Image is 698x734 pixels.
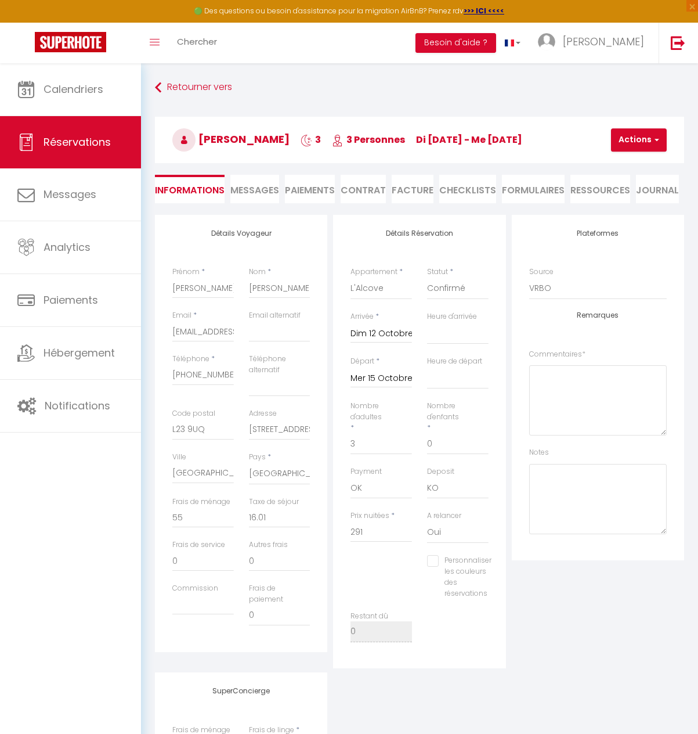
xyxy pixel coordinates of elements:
span: di [DATE] - me [DATE] [416,133,522,146]
li: Facture [392,175,433,203]
span: Hébergement [44,346,115,360]
img: ... [538,33,555,51]
span: Notifications [45,398,110,413]
a: Retourner vers [155,77,684,98]
label: Frais de service [172,539,225,550]
label: Nom [249,267,266,278]
li: Contrat [341,175,386,203]
label: Ville [172,452,186,463]
label: Téléphone [172,354,209,365]
span: 3 Personnes [332,133,405,146]
label: Commission [172,583,218,594]
label: Statut [427,267,448,278]
label: Adresse [249,408,277,419]
span: [PERSON_NAME] [172,132,290,146]
label: Appartement [350,267,397,278]
label: Notes [529,447,549,458]
a: ... [PERSON_NAME] [529,23,659,63]
img: logout [671,35,685,50]
label: Code postal [172,408,215,419]
h4: Plateformes [529,229,667,238]
label: Payment [350,466,382,477]
label: Email [172,310,191,321]
label: Taxe de séjour [249,496,299,508]
label: Nombre d'enfants [427,401,489,423]
h4: Remarques [529,311,667,319]
span: Réservations [44,135,111,149]
label: Téléphone alternatif [249,354,310,376]
span: 3 [301,133,321,146]
a: >>> ICI <<<< [464,6,504,16]
label: Nombre d'adultes [350,401,412,423]
h4: SuperConcierge [172,687,310,695]
label: Source [529,267,554,278]
li: Ressources [570,175,630,203]
button: Actions [611,128,667,152]
label: Commentaires [529,349,585,360]
label: Deposit [427,466,454,477]
label: Autres frais [249,539,288,550]
button: Besoin d'aide ? [415,33,496,53]
li: Informations [155,175,225,203]
label: Départ [350,356,374,367]
a: Chercher [168,23,226,63]
h4: Détails Voyageur [172,229,310,238]
label: Arrivée [350,311,374,322]
span: Messages [230,183,279,197]
label: Heure de départ [427,356,482,367]
label: Personnaliser les couleurs des réservations [439,555,491,599]
span: Calendriers [44,82,103,96]
label: Pays [249,452,266,463]
li: CHECKLISTS [439,175,496,203]
span: [PERSON_NAME] [563,34,644,49]
h4: Détails Réservation [350,229,488,238]
label: Restant dû [350,611,388,622]
label: Frais de ménage [172,496,230,508]
label: A relancer [427,510,461,521]
label: Frais de paiement [249,583,310,605]
span: Messages [44,187,96,202]
span: Paiements [44,293,98,307]
label: Prix nuitées [350,510,389,521]
label: Prénom [172,267,200,278]
li: Paiements [285,175,335,203]
label: Email alternatif [249,310,301,321]
span: Chercher [177,35,217,48]
img: Super Booking [35,32,106,52]
span: Analytics [44,240,91,254]
li: Journal [636,175,679,203]
li: FORMULAIRES [502,175,565,203]
label: Heure d'arrivée [427,311,477,322]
